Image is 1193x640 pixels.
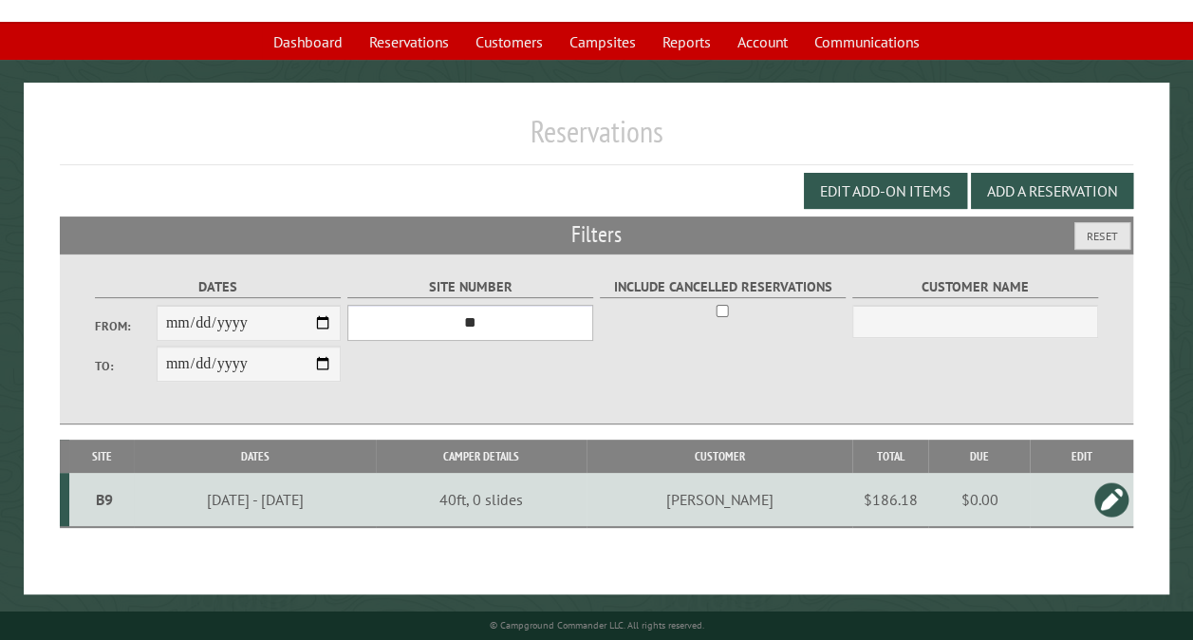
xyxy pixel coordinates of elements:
[587,473,853,527] td: [PERSON_NAME]
[803,24,931,60] a: Communications
[852,473,928,527] td: $186.18
[726,24,799,60] a: Account
[69,440,135,473] th: Site
[1030,440,1133,473] th: Edit
[928,440,1030,473] th: Due
[358,24,460,60] a: Reservations
[134,440,376,473] th: Dates
[95,357,157,375] label: To:
[852,440,928,473] th: Total
[95,317,157,335] label: From:
[464,24,554,60] a: Customers
[376,473,587,527] td: 40ft, 0 slides
[852,276,1098,298] label: Customer Name
[77,490,131,509] div: B9
[558,24,647,60] a: Campsites
[1074,222,1130,250] button: Reset
[138,490,373,509] div: [DATE] - [DATE]
[600,276,846,298] label: Include Cancelled Reservations
[490,619,704,631] small: © Campground Commander LLC. All rights reserved.
[971,173,1133,209] button: Add a Reservation
[262,24,354,60] a: Dashboard
[804,173,967,209] button: Edit Add-on Items
[376,440,587,473] th: Camper Details
[347,276,593,298] label: Site Number
[587,440,853,473] th: Customer
[95,276,341,298] label: Dates
[928,473,1030,527] td: $0.00
[60,216,1133,253] h2: Filters
[651,24,722,60] a: Reports
[60,113,1133,165] h1: Reservations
